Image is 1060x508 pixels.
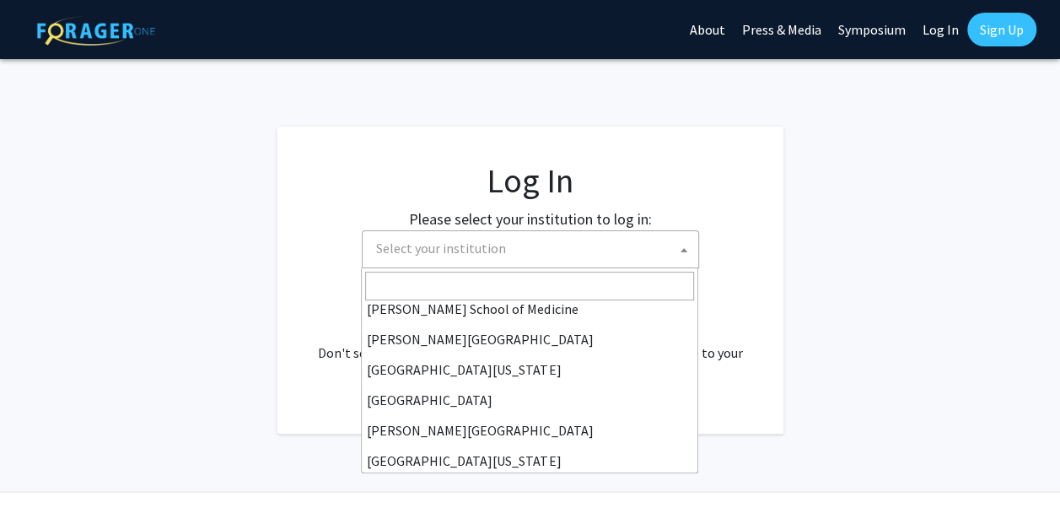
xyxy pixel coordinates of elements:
span: Select your institution [369,231,698,266]
li: [GEOGRAPHIC_DATA][US_STATE] [362,354,697,385]
span: Select your institution [362,230,699,268]
li: [GEOGRAPHIC_DATA] [362,385,697,415]
li: [PERSON_NAME][GEOGRAPHIC_DATA] [362,415,697,446]
div: No account? . Don't see your institution? about bringing ForagerOne to your institution. [311,302,750,383]
li: [PERSON_NAME] School of Medicine [362,294,697,324]
label: Please select your institution to log in: [409,208,652,230]
a: Sign Up [967,13,1036,46]
span: Select your institution [376,240,506,257]
h1: Log In [311,160,750,201]
iframe: Chat [13,432,72,495]
img: ForagerOne Logo [37,16,155,46]
input: Search [365,272,694,300]
li: [GEOGRAPHIC_DATA][US_STATE] [362,446,697,476]
li: [PERSON_NAME][GEOGRAPHIC_DATA] [362,324,697,354]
